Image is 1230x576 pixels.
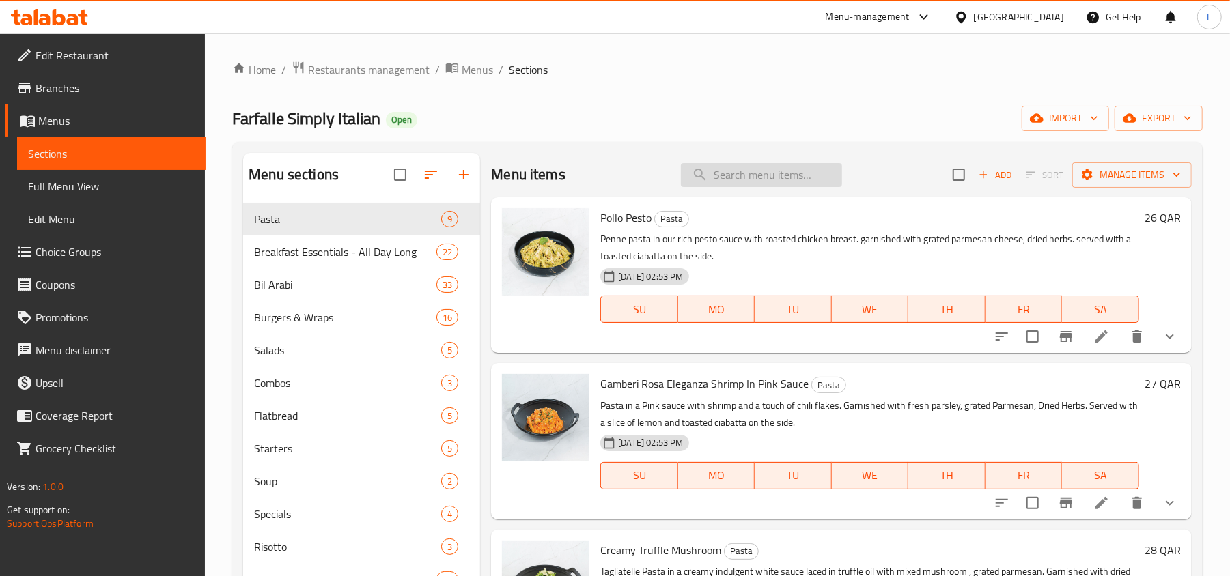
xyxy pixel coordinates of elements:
[1062,462,1139,489] button: SA
[435,61,440,78] li: /
[17,170,206,203] a: Full Menu View
[1162,328,1178,345] svg: Show Choices
[678,462,755,489] button: MO
[441,211,458,227] div: items
[606,465,672,485] span: SU
[812,377,845,393] span: Pasta
[681,163,842,187] input: search
[1145,374,1181,393] h6: 27 QAR
[445,61,493,78] a: Menus
[973,164,1017,186] button: Add
[1093,328,1110,345] a: Edit menu item
[447,158,480,191] button: Add section
[437,311,458,324] span: 16
[1018,489,1047,517] span: Select to update
[254,538,441,555] span: Risotto
[5,301,206,334] a: Promotions
[442,541,458,553] span: 3
[254,309,436,326] div: Burgers & Wraps
[243,203,480,235] div: Pasta9
[442,213,458,226] span: 9
[36,309,195,326] span: Promotions
[1050,487,1082,519] button: Branch-specific-item
[606,300,672,319] span: SU
[7,478,40,495] span: Version:
[254,506,441,522] div: Specials
[1115,106,1203,131] button: export
[281,61,286,78] li: /
[436,309,458,326] div: items
[600,207,652,228] span: Pollo Pesto
[7,515,94,532] a: Support.OpsPlatform
[243,498,480,530] div: Specials4
[254,244,436,260] span: Breakfast Essentials - All Day Long
[755,462,832,489] button: TU
[973,164,1017,186] span: Add item
[811,377,846,393] div: Pasta
[832,296,909,323] button: WE
[232,103,380,134] span: Farfalle Simply Italian
[724,543,759,560] div: Pasta
[254,342,441,358] span: Salads
[1207,10,1212,25] span: L
[991,300,1057,319] span: FR
[502,208,589,296] img: Pollo Pesto
[254,407,441,424] span: Flatbread
[436,276,458,293] div: items
[655,211,688,227] span: Pasta
[36,375,195,391] span: Upsell
[986,296,1063,323] button: FR
[38,113,195,129] span: Menus
[308,61,430,78] span: Restaurants management
[243,399,480,432] div: Flatbread5
[441,473,458,489] div: items
[1072,162,1192,188] button: Manage items
[1154,320,1186,353] button: show more
[908,462,986,489] button: TH
[441,506,458,522] div: items
[386,160,415,189] span: Select all sections
[5,366,206,399] a: Upsell
[5,334,206,366] a: Menu disclaimer
[42,478,64,495] span: 1.0.0
[986,462,1063,489] button: FR
[232,61,276,78] a: Home
[36,47,195,63] span: Edit Restaurant
[386,114,417,126] span: Open
[254,211,441,227] span: Pasta
[442,508,458,521] span: 4
[441,342,458,358] div: items
[36,276,195,293] span: Coupons
[1083,167,1181,184] span: Manage items
[243,530,480,563] div: Risotto3
[254,473,441,489] span: Soup
[5,72,206,104] a: Branches
[243,301,480,334] div: Burgers & Wraps16
[5,104,206,137] a: Menus
[837,465,904,485] span: WE
[1121,487,1154,519] button: delete
[442,409,458,422] span: 5
[600,231,1139,265] p: Penne pasta in our rich pesto sauce with roasted chicken breast. garnished with grated parmesan c...
[502,374,589,461] img: Gamberi Rosa Eleganza Shrimp In Pink Sauce
[499,61,503,78] li: /
[1017,164,1072,186] span: Select section first
[243,432,480,465] div: Starters5
[986,487,1018,519] button: sort-choices
[5,39,206,72] a: Edit Restaurant
[1162,495,1178,511] svg: Show Choices
[986,320,1018,353] button: sort-choices
[36,80,195,96] span: Branches
[243,268,480,301] div: Bil Arabi33
[415,158,447,191] span: Sort sections
[442,475,458,488] span: 2
[254,375,441,391] div: Combos
[1145,541,1181,560] h6: 28 QAR
[232,61,1203,78] nav: breadcrumb
[36,440,195,457] span: Grocery Checklist
[1154,487,1186,519] button: show more
[832,462,909,489] button: WE
[654,211,689,227] div: Pasta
